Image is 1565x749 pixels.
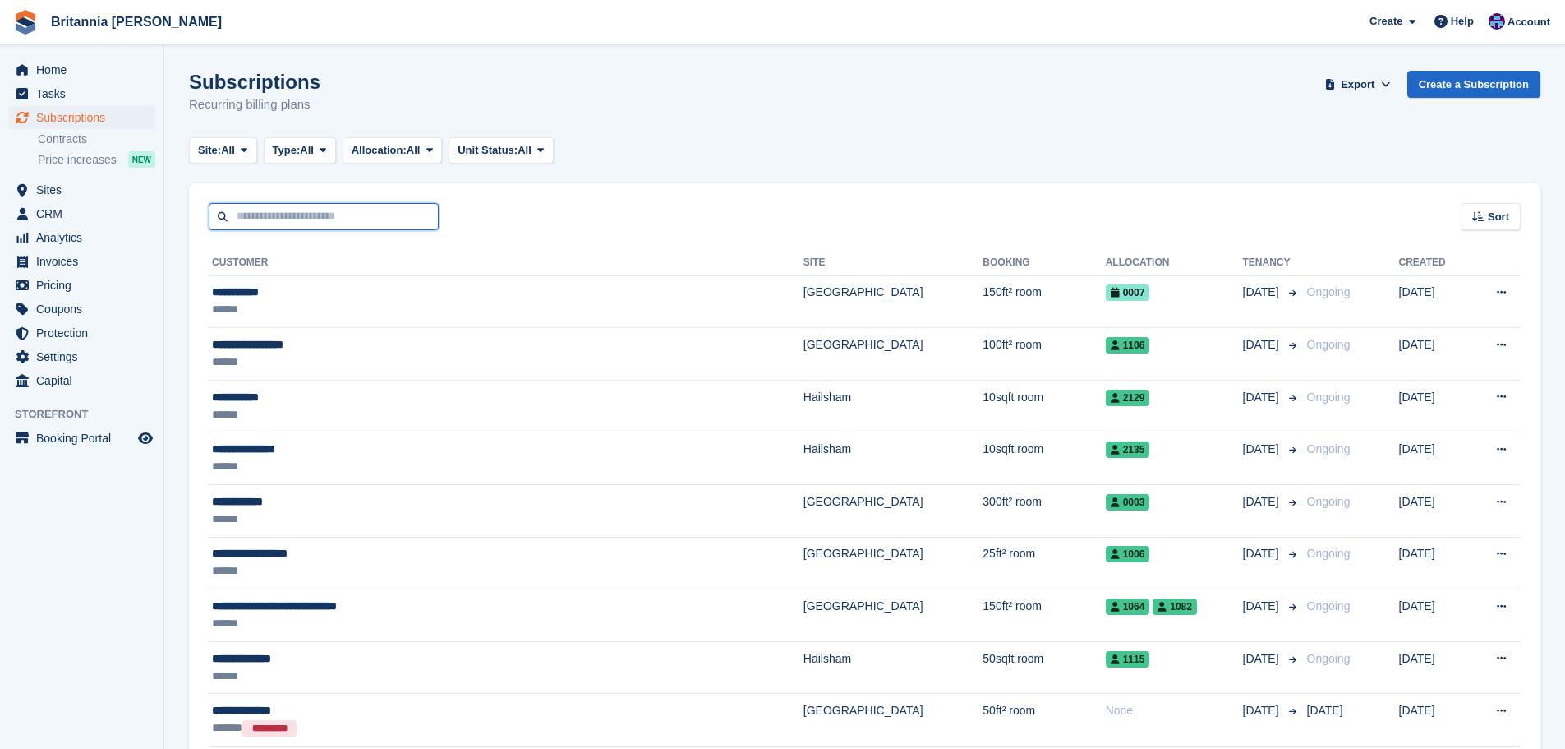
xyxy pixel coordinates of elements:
button: Export [1322,71,1394,98]
th: Allocation [1106,250,1243,276]
a: Contracts [38,132,155,147]
td: [GEOGRAPHIC_DATA] [803,485,983,538]
span: Protection [36,321,135,344]
span: Allocation: [352,142,407,159]
span: Sort [1488,209,1509,225]
th: Booking [983,250,1105,276]
td: [DATE] [1399,275,1470,328]
span: Coupons [36,298,135,321]
span: Create [1369,13,1402,30]
span: [DATE] [1243,598,1282,615]
a: menu [8,274,155,297]
td: [GEOGRAPHIC_DATA] [803,694,983,747]
button: Site: All [189,137,257,164]
span: 1106 [1106,337,1150,354]
span: Account [1507,14,1550,30]
td: Hailsham [803,641,983,694]
th: Site [803,250,983,276]
span: [DATE] [1243,441,1282,458]
td: 50ft² room [983,694,1105,747]
span: All [407,142,421,159]
span: All [300,142,314,159]
span: Unit Status: [458,142,518,159]
a: menu [8,82,155,105]
span: Ongoing [1307,599,1351,613]
a: menu [8,298,155,321]
td: 10sqft room [983,380,1105,432]
td: [DATE] [1399,589,1470,642]
span: 1115 [1106,651,1150,668]
a: menu [8,369,155,392]
span: CRM [36,202,135,225]
span: All [221,142,235,159]
span: Storefront [15,406,163,423]
td: [DATE] [1399,694,1470,747]
a: menu [8,106,155,129]
span: Help [1451,13,1474,30]
span: Home [36,58,135,81]
span: [DATE] [1243,493,1282,511]
span: Ongoing [1307,442,1351,455]
button: Unit Status: All [449,137,553,164]
span: Export [1341,76,1374,93]
span: Invoices [36,250,135,273]
span: Site: [198,142,221,159]
span: Ongoing [1307,338,1351,351]
a: menu [8,202,155,225]
td: [DATE] [1399,485,1470,538]
td: [DATE] [1399,432,1470,485]
td: [GEOGRAPHIC_DATA] [803,275,983,328]
span: 0003 [1106,494,1150,511]
span: Subscriptions [36,106,135,129]
td: 25ft² room [983,537,1105,589]
td: 150ft² room [983,589,1105,642]
span: 2129 [1106,390,1150,406]
button: Type: All [264,137,336,164]
a: menu [8,250,155,273]
a: menu [8,321,155,344]
a: Create a Subscription [1407,71,1540,98]
td: [DATE] [1399,641,1470,694]
span: Ongoing [1307,495,1351,508]
img: stora-icon-8386f47178a22dfd0bd8f6a31ec36ba5ce8667c1dd55bd0f319d3a0aa187defe.svg [13,10,38,35]
button: Allocation: All [343,137,443,164]
span: Booking Portal [36,427,135,450]
td: [GEOGRAPHIC_DATA] [803,328,983,381]
a: Price increases NEW [38,150,155,169]
span: Tasks [36,82,135,105]
span: Ongoing [1307,652,1351,665]
p: Recurring billing plans [189,95,320,114]
td: [DATE] [1399,328,1470,381]
span: Ongoing [1307,547,1351,560]
span: Analytics [36,226,135,249]
td: 100ft² room [983,328,1105,381]
span: Ongoing [1307,285,1351,298]
div: None [1106,702,1243,719]
a: menu [8,178,155,201]
div: NEW [128,151,155,168]
td: Hailsham [803,380,983,432]
span: Capital [36,369,135,392]
a: menu [8,427,155,450]
span: [DATE] [1243,545,1282,562]
td: [DATE] [1399,380,1470,432]
th: Tenancy [1243,250,1300,276]
span: [DATE] [1243,702,1282,719]
span: [DATE] [1243,336,1282,354]
a: menu [8,226,155,249]
a: menu [8,58,155,81]
td: 50sqft room [983,641,1105,694]
span: 2135 [1106,442,1150,458]
a: menu [8,345,155,368]
h1: Subscriptions [189,71,320,93]
span: 1082 [1153,599,1197,615]
span: Sites [36,178,135,201]
span: Pricing [36,274,135,297]
a: Preview store [136,428,155,448]
span: [DATE] [1243,650,1282,668]
img: Becca Clark [1489,13,1505,30]
td: [GEOGRAPHIC_DATA] [803,537,983,589]
span: 1064 [1106,599,1150,615]
span: Price increases [38,152,117,168]
span: 1006 [1106,546,1150,562]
